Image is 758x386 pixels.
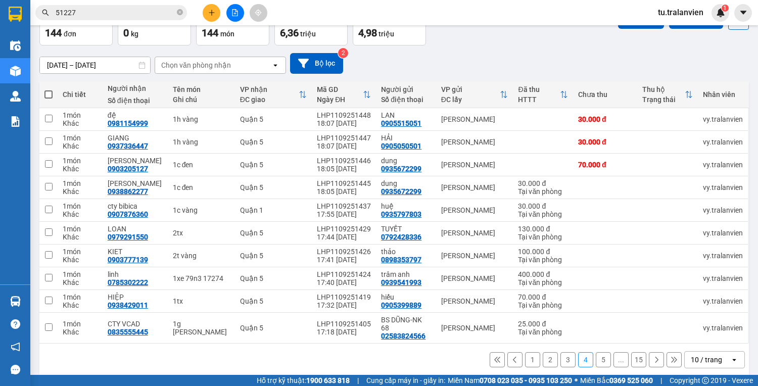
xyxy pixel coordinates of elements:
div: 10 / trang [691,355,722,365]
div: 130.000 đ [518,225,567,233]
div: 1 món [63,320,98,328]
span: 144 [202,27,218,39]
div: Người nhận [108,84,163,92]
div: ĐC giao [240,95,299,104]
div: 17:40 [DATE] [317,278,371,286]
div: 0907876360 [108,210,148,218]
div: Ghi chú [173,95,230,104]
div: linh [108,270,163,278]
div: Khác [63,119,98,127]
img: warehouse-icon [10,40,21,51]
div: HOÀNG LONG [108,157,163,165]
div: 18:07 [DATE] [317,119,371,127]
div: 0785302222 [108,278,148,286]
div: [PERSON_NAME] [441,274,508,282]
div: Quận 5 [240,274,307,282]
div: 17:41 [DATE] [317,256,371,264]
button: Đã thu6,36 triệu [274,9,348,45]
div: 0905515051 [381,119,421,127]
div: 1g vàng [173,320,230,336]
div: 0981154999 [108,119,148,127]
div: Trạng thái [642,95,685,104]
svg: open [730,356,738,364]
div: Khác [63,233,98,241]
div: 0903777139 [108,256,148,264]
div: 30.000 đ [578,138,632,146]
button: 5 [596,352,611,367]
div: 1 món [63,179,98,187]
div: 1h vàng [173,138,230,146]
div: Quận 5 [240,115,307,123]
div: [PERSON_NAME] [441,206,508,214]
div: LHP1109251445 [317,179,371,187]
div: huệ [381,202,431,210]
div: LHP1109251448 [317,111,371,119]
div: vy.tralanvien [703,206,743,214]
div: vy.tralanvien [703,274,743,282]
li: (c) 2017 [85,48,139,61]
input: Tìm tên, số ĐT hoặc mã đơn [56,7,175,18]
div: BS DŨNG-NK 68 [381,316,431,332]
div: Quận 5 [240,297,307,305]
div: vy.tralanvien [703,297,743,305]
span: 4,98 [358,27,377,39]
div: CTY VCAD [108,320,163,328]
div: 0938429011 [108,301,148,309]
th: Toggle SortBy [436,81,513,108]
div: Quận 1 [240,206,307,214]
div: ĐC lấy [441,95,500,104]
div: 1xe 79n3 17274 [173,274,230,282]
span: aim [255,9,262,16]
div: Tại văn phòng [518,278,567,286]
div: Nhân viên [703,90,743,99]
span: question-circle [11,319,20,329]
div: LHP1109251424 [317,270,371,278]
div: 0935672299 [381,187,421,196]
span: 144 [45,27,62,39]
div: KIET [108,248,163,256]
span: | [357,375,359,386]
div: 70.000 đ [518,293,567,301]
div: vy.tralanvien [703,324,743,332]
div: 0898353797 [381,256,421,264]
div: 2t vàng [173,252,230,260]
div: 30.000 đ [518,179,567,187]
span: | [660,375,662,386]
div: [PERSON_NAME] [441,183,508,191]
button: Bộ lọc [290,53,343,74]
div: Khác [63,210,98,218]
b: Trà Lan Viên - Gửi khách hàng [62,15,100,115]
div: 0979291550 [108,233,148,241]
div: Quận 5 [240,229,307,237]
div: [PERSON_NAME] [441,115,508,123]
div: Tại văn phòng [518,187,567,196]
span: Cung cấp máy in - giấy in: [366,375,445,386]
div: 0938862277 [108,187,148,196]
div: 1tx [173,297,230,305]
div: VP gửi [441,85,500,93]
span: 6,36 [280,27,299,39]
div: Số điện thoại [108,96,163,105]
div: Ngày ĐH [317,95,363,104]
img: solution-icon [10,116,21,127]
div: 1c vàng [173,206,230,214]
th: Toggle SortBy [312,81,376,108]
div: LHP1109251426 [317,248,371,256]
div: Người gửi [381,85,431,93]
div: 1 món [63,248,98,256]
strong: 1900 633 818 [306,376,350,384]
div: Khác [63,187,98,196]
div: dung [381,179,431,187]
div: [PERSON_NAME] [441,138,508,146]
div: Đã thu [518,85,559,93]
div: Chọn văn phòng nhận [161,60,231,70]
div: thảo [381,248,431,256]
div: 1 món [63,202,98,210]
button: 3 [560,352,576,367]
div: Quận 5 [240,161,307,169]
span: triệu [378,30,394,38]
div: 0939541993 [381,278,421,286]
th: Toggle SortBy [235,81,312,108]
div: 30.000 đ [518,202,567,210]
button: Đơn hàng144đơn [39,9,113,45]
